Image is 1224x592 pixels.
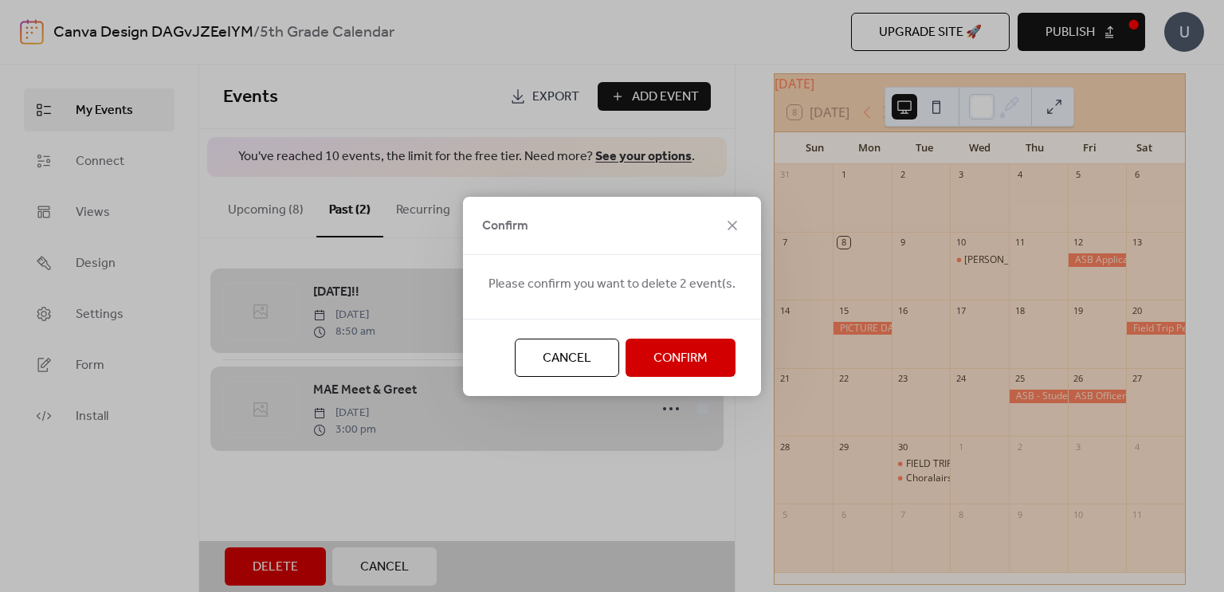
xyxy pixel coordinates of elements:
span: Confirm [482,217,528,236]
span: Cancel [543,349,591,368]
span: Please confirm you want to delete 2 event(s. [488,275,736,294]
button: Confirm [626,339,736,377]
span: Confirm [653,349,708,368]
button: Cancel [515,339,619,377]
